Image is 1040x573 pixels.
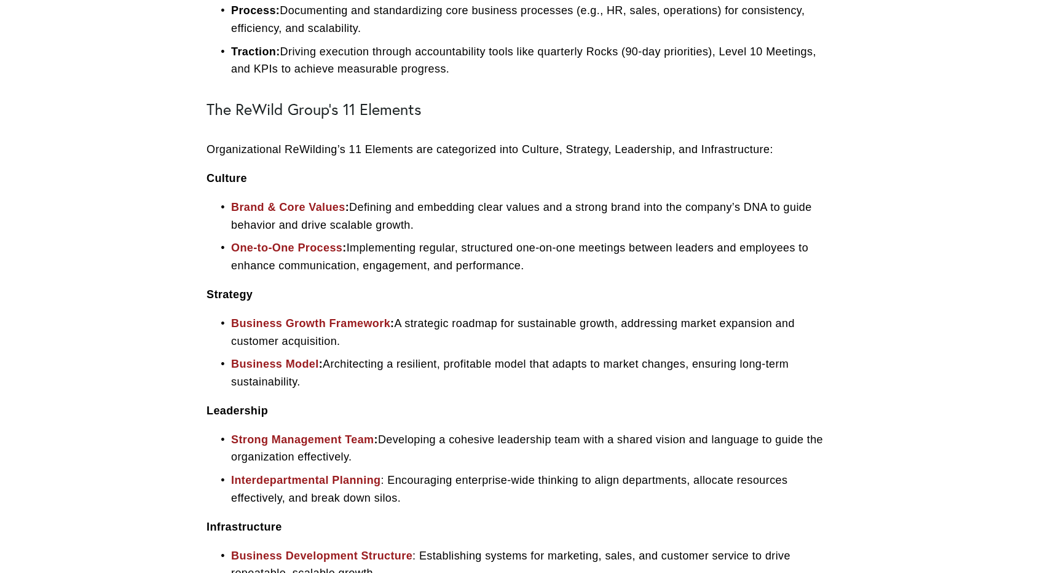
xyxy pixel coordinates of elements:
p: Defining and embedding clear values and a strong brand into the company’s DNA to guide behavior a... [231,199,833,234]
a: One-to-One Process [231,242,342,254]
strong: Process: [231,4,280,17]
p: Organizational ReWilding’s 11 Elements are categorized into Culture, Strategy, Leadership, and In... [207,141,833,159]
p: Architecting a resilient, profitable model that adapts to market changes, ensuring long-term sust... [231,355,833,391]
a: Brand & Core Values [231,201,345,213]
strong: Infrastructure [207,521,282,533]
strong: : [342,242,346,254]
h2: The ReWild Group’s 11 Elements [207,100,833,119]
a: Interdepartmental Planning [231,474,380,486]
a: Business Growth Framework [231,317,390,330]
p: Documenting and standardizing core business processes (e.g., HR, sales, operations) for consisten... [231,2,833,38]
strong: Traction: [231,45,280,58]
p: Driving execution through accountability tools like quarterly Rocks (90-day priorities), Level 10... [231,43,833,79]
strong: : [319,358,323,370]
strong: : [345,201,349,213]
a: Business Development Structure [231,550,412,562]
a: Business Model [231,358,319,370]
strong: Leadership [207,405,268,417]
a: Strong Management Team [231,433,374,446]
p: Developing a cohesive leadership team with a shared vision and language to guide the organization... [231,431,833,467]
p: Implementing regular, structured one-on-one meetings between leaders and employees to enhance com... [231,239,833,275]
strong: : [390,317,394,330]
p: : Encouraging enterprise-wide thinking to align departments, allocate resources effectively, and ... [231,472,833,507]
strong: : [374,433,378,446]
strong: Culture [207,172,247,184]
p: A strategic roadmap for sustainable growth, addressing market expansion and customer acquisition. [231,315,833,350]
strong: Strategy [207,288,253,301]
